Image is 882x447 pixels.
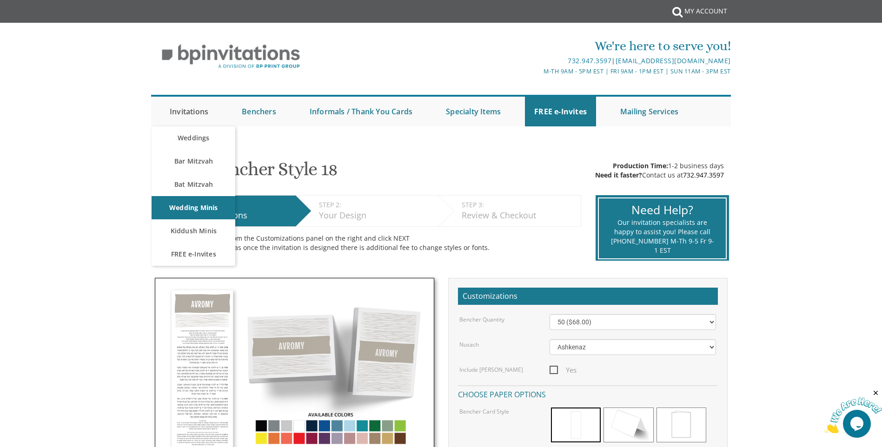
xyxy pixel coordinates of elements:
iframe: chat widget [824,389,882,433]
div: Need Help? [610,202,714,218]
a: Weddings [152,126,235,150]
div: | [345,55,731,66]
h4: Choose paper options [458,385,718,401]
a: Bat Mitzvah [152,173,235,196]
h2: Customizations [458,288,718,305]
span: Production Time: [613,161,668,170]
span: Yes [550,364,577,376]
a: Informals / Thank You Cards [300,97,422,126]
label: Bencher Quantity [459,316,504,323]
a: FREE e-Invites [525,97,596,126]
div: We're here to serve you! [345,37,731,55]
label: Bencher Card Style [459,408,509,415]
label: Nusach [459,341,479,348]
a: FREE e-Invites [152,243,235,266]
a: Mailing Services [611,97,688,126]
a: Kiddush Minis [152,219,235,243]
div: 1-2 business days Contact us at [595,161,724,180]
a: Bar Mitzvah [152,150,235,173]
a: [EMAIL_ADDRESS][DOMAIN_NAME] [616,56,731,65]
div: M-Th 9am - 5pm EST | Fri 9am - 1pm EST | Sun 11am - 3pm EST [345,66,731,76]
a: Specialty Items [437,97,510,126]
a: Invitations [160,97,218,126]
div: Review & Checkout [462,210,576,222]
div: STEP 2: [319,200,434,210]
img: BP Invitation Loft [151,37,311,76]
a: 732.947.3597 [683,171,724,179]
div: STEP 3: [462,200,576,210]
div: Our invitation specialists are happy to assist you! Please call [PHONE_NUMBER] M-Th 9-5 Fr 9-1 EST [610,218,714,255]
a: 732.947.3597 [568,56,611,65]
label: Include [PERSON_NAME] [459,366,523,374]
div: Your Design [319,210,434,222]
span: Need it faster? [595,171,642,179]
a: Wedding Minis [152,196,235,219]
a: Specialty Items [151,140,199,149]
div: Make your selections from the Customizations panel on the right and click NEXT Please choose care... [160,234,574,252]
a: Benchers [232,97,285,126]
h1: Design Bencher Style 18 [151,159,337,186]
